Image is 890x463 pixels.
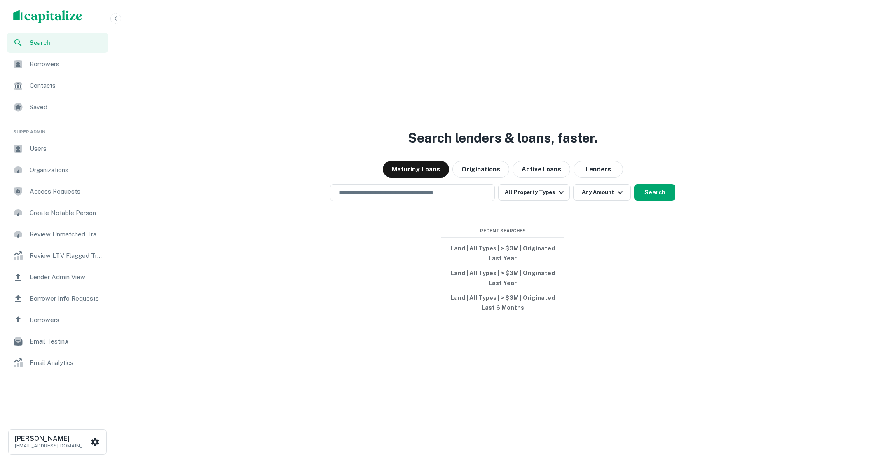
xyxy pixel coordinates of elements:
[30,337,103,346] span: Email Testing
[441,227,564,234] span: Recent Searches
[7,203,108,223] a: Create Notable Person
[7,267,108,287] a: Lender Admin View
[573,184,631,201] button: Any Amount
[7,310,108,330] a: Borrowers
[634,184,675,201] button: Search
[15,442,89,449] p: [EMAIL_ADDRESS][DOMAIN_NAME]
[7,289,108,309] a: Borrower Info Requests
[7,353,108,373] a: Email Analytics
[30,59,103,69] span: Borrowers
[441,266,564,290] button: Land | All Types | > $3M | Originated Last Year
[30,208,103,218] span: Create Notable Person
[498,184,570,201] button: All Property Types
[383,161,449,178] button: Maturing Loans
[30,358,103,368] span: Email Analytics
[30,272,103,282] span: Lender Admin View
[7,119,108,139] li: Super Admin
[30,165,103,175] span: Organizations
[30,229,103,239] span: Review Unmatched Transactions
[7,182,108,201] a: Access Requests
[7,224,108,244] a: Review Unmatched Transactions
[7,54,108,74] a: Borrowers
[7,332,108,351] a: Email Testing
[30,102,103,112] span: Saved
[30,144,103,154] span: Users
[452,161,509,178] button: Originations
[7,33,108,53] a: Search
[408,128,597,148] h3: Search lenders & loans, faster.
[441,241,564,266] button: Land | All Types | > $3M | Originated Last Year
[30,251,103,261] span: Review LTV Flagged Transactions
[513,161,570,178] button: Active Loans
[7,246,108,266] a: Review LTV Flagged Transactions
[30,187,103,196] span: Access Requests
[30,81,103,91] span: Contacts
[30,315,103,325] span: Borrowers
[13,10,82,23] img: capitalize-logo.png
[30,294,103,304] span: Borrower Info Requests
[7,139,108,159] a: Users
[8,429,107,455] button: [PERSON_NAME][EMAIL_ADDRESS][DOMAIN_NAME]
[849,397,890,437] iframe: Chat Widget
[7,76,108,96] a: Contacts
[574,161,623,178] button: Lenders
[7,160,108,180] a: Organizations
[30,38,103,47] span: Search
[7,97,108,117] a: Saved
[441,290,564,315] button: Land | All Types | > $3M | Originated Last 6 Months
[15,435,89,442] h6: [PERSON_NAME]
